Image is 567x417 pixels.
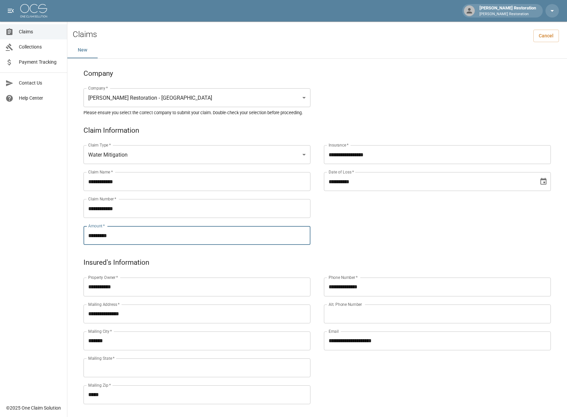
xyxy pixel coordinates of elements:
[88,275,118,280] label: Property Owner
[479,11,536,17] p: [PERSON_NAME] Restoration
[329,169,354,175] label: Date of Loss
[67,42,567,58] div: dynamic tabs
[6,405,61,411] div: © 2025 One Claim Solution
[88,382,111,388] label: Mailing Zip
[329,328,339,334] label: Email
[329,275,358,280] label: Phone Number
[88,301,120,307] label: Mailing Address
[84,110,551,116] h5: Please ensure you select the correct company to submit your claim. Double-check your selection be...
[533,30,559,42] a: Cancel
[88,223,105,229] label: Amount
[88,328,112,334] label: Mailing City
[477,5,539,17] div: [PERSON_NAME] Restoration
[19,59,62,66] span: Payment Tracking
[88,196,116,202] label: Claim Number
[329,142,348,148] label: Insurance
[19,79,62,87] span: Contact Us
[67,42,98,58] button: New
[4,4,18,18] button: open drawer
[73,30,97,39] h2: Claims
[19,28,62,35] span: Claims
[84,88,310,107] div: [PERSON_NAME] Restoration - [GEOGRAPHIC_DATA]
[88,142,111,148] label: Claim Type
[329,301,362,307] label: Alt. Phone Number
[88,355,114,361] label: Mailing State
[537,175,550,188] button: Choose date, selected date is Sep 14, 2025
[20,4,47,18] img: ocs-logo-white-transparent.png
[19,43,62,51] span: Collections
[88,169,113,175] label: Claim Name
[88,85,108,91] label: Company
[84,145,310,164] div: Water Mitigation
[19,95,62,102] span: Help Center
